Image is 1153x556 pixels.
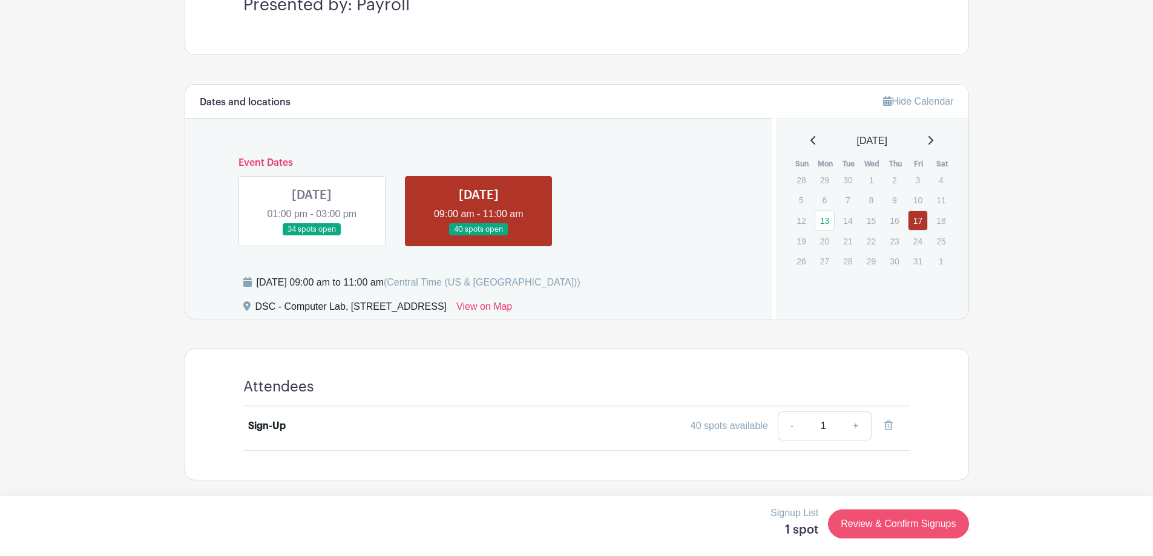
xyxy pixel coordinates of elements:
p: 28 [838,252,858,270]
p: 28 [791,171,811,189]
p: 29 [815,171,835,189]
p: 2 [884,171,904,189]
div: [DATE] 09:00 am to 11:00 am [257,275,580,290]
span: (Central Time (US & [GEOGRAPHIC_DATA])) [384,277,580,287]
p: 1 [931,252,951,270]
div: DSC - Computer Lab, [STREET_ADDRESS] [255,299,447,319]
th: Sun [790,158,814,170]
a: Review & Confirm Signups [828,509,968,538]
p: 21 [838,232,858,250]
p: 8 [861,191,881,209]
p: 10 [908,191,928,209]
h6: Event Dates [229,157,729,169]
p: 27 [815,252,835,270]
p: 12 [791,211,811,230]
p: 18 [931,211,951,230]
p: 30 [838,171,858,189]
th: Sat [930,158,954,170]
a: View on Map [456,299,512,319]
th: Tue [837,158,861,170]
p: 16 [884,211,904,230]
p: 30 [884,252,904,270]
p: 23 [884,232,904,250]
p: 4 [931,171,951,189]
h6: Dates and locations [200,97,291,108]
a: Hide Calendar [883,96,953,106]
h5: 1 spot [770,523,818,537]
a: + [841,411,871,440]
p: 7 [838,191,858,209]
a: 13 [815,211,835,231]
th: Fri [907,158,931,170]
h4: Attendees [243,378,314,396]
p: 11 [931,191,951,209]
p: 24 [908,232,928,250]
th: Wed [861,158,884,170]
th: Mon [814,158,838,170]
div: Sign-Up [248,419,286,433]
a: 17 [908,211,928,231]
p: 31 [908,252,928,270]
p: 6 [815,191,835,209]
p: 1 [861,171,881,189]
div: 40 spots available [691,419,768,433]
a: - [778,411,806,440]
p: 26 [791,252,811,270]
p: 5 [791,191,811,209]
p: Signup List [770,506,818,520]
p: 15 [861,211,881,230]
p: 20 [815,232,835,250]
span: [DATE] [857,134,887,148]
p: 14 [838,211,858,230]
p: 22 [861,232,881,250]
p: 19 [791,232,811,250]
p: 3 [908,171,928,189]
p: 25 [931,232,951,250]
p: 9 [884,191,904,209]
th: Thu [884,158,907,170]
p: 29 [861,252,881,270]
